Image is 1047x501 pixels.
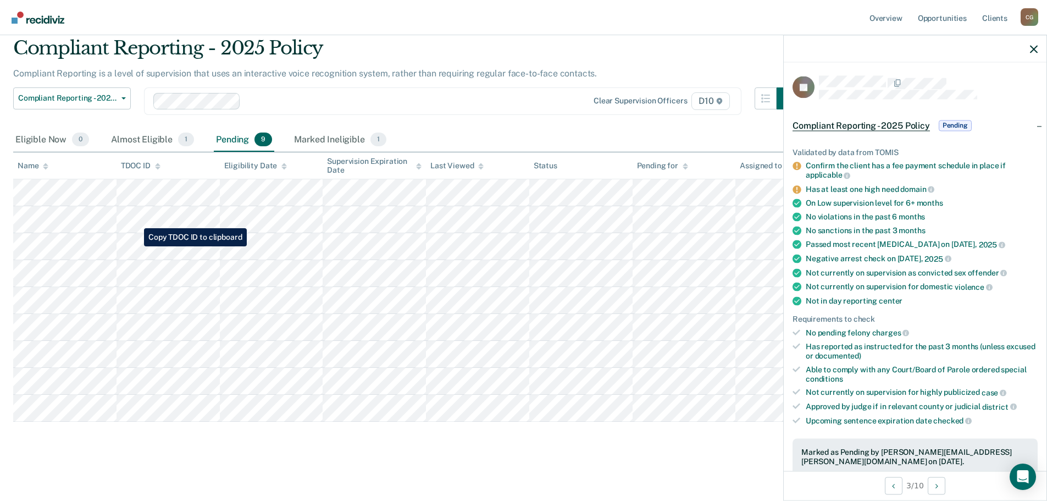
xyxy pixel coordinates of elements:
div: Clear supervision officers [594,96,687,106]
div: Has reported as instructed for the past 3 months (unless excused or [806,342,1038,361]
button: Profile dropdown button [1021,8,1038,26]
img: Recidiviz [12,12,64,24]
div: Able to comply with any Court/Board of Parole ordered special [806,365,1038,383]
div: Not in day reporting [806,296,1038,305]
div: Assigned to [740,161,791,170]
span: Compliant Reporting - 2025 Policy [18,93,117,103]
div: Pending [214,128,274,152]
div: Validated by data from TOMIS [793,147,1038,157]
span: district [982,402,1017,411]
div: Status [534,161,557,170]
span: Compliant Reporting - 2025 Policy [793,120,930,131]
div: 3 / 10 [784,471,1046,500]
span: 1 [178,133,194,147]
div: Not currently on supervision for domestic [806,282,1038,292]
span: Pending [939,120,972,131]
div: No sanctions in the past 3 [806,226,1038,235]
div: No pending felony [806,328,1038,338]
div: On Low supervision level for 6+ [806,199,1038,208]
span: offender [968,268,1007,277]
button: Next Opportunity [928,477,945,494]
span: case [982,388,1006,397]
div: Upcoming sentence expiration date [806,416,1038,426]
span: D10 [691,92,729,110]
div: Compliant Reporting - 2025 Policy [13,37,799,68]
div: Last Viewed [430,161,484,170]
div: Has at least one high need domain [806,184,1038,194]
span: 1 [370,133,386,147]
span: 2025 [924,254,951,263]
div: Confirm the client has a fee payment schedule in place if applicable [806,161,1038,180]
div: Eligibility Date [224,161,287,170]
div: Requirements to check [793,314,1038,323]
div: Almost Eligible [109,128,196,152]
div: Name [18,161,48,170]
div: Not currently on supervision for highly publicized [806,388,1038,398]
button: Previous Opportunity [885,477,902,494]
div: Pending for [637,161,688,170]
p: Compliant Reporting is a level of supervision that uses an interactive voice recognition system, ... [13,68,597,79]
div: Eligible Now [13,128,91,152]
div: Passed most recent [MEDICAL_DATA] on [DATE], [806,240,1038,250]
span: charges [872,328,910,337]
span: 2025 [979,240,1005,249]
div: Marked as Pending by [PERSON_NAME][EMAIL_ADDRESS][PERSON_NAME][DOMAIN_NAME] on [DATE]. [801,448,1029,466]
span: months [899,212,925,221]
span: documented) [815,351,861,360]
div: Open Intercom Messenger [1010,464,1036,490]
div: TDOC ID [121,161,160,170]
div: Marked Ineligible [292,128,389,152]
div: Negative arrest check on [DATE], [806,254,1038,263]
span: months [917,199,943,207]
span: violence [955,282,993,291]
div: Supervision Expiration Date [327,157,422,175]
div: Compliant Reporting - 2025 PolicyPending [784,108,1046,143]
span: conditions [806,374,843,383]
div: No violations in the past 6 [806,212,1038,222]
div: Approved by judge if in relevant county or judicial [806,401,1038,411]
div: Not currently on supervision as convicted sex [806,268,1038,278]
span: months [899,226,925,235]
span: 0 [72,133,89,147]
span: 9 [254,133,272,147]
span: center [879,296,902,305]
div: C G [1021,8,1038,26]
span: checked [933,416,972,425]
